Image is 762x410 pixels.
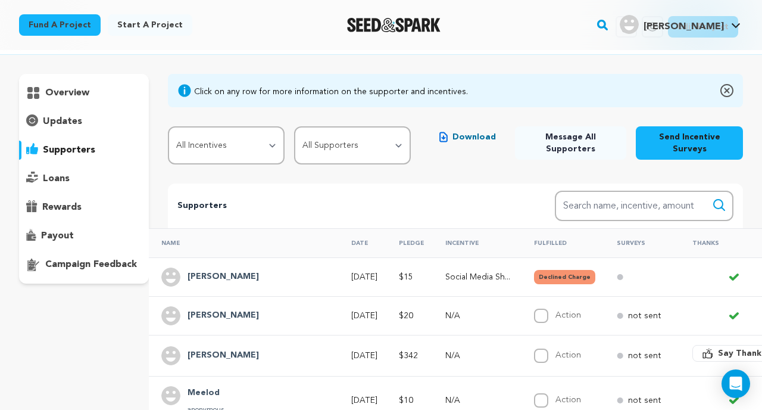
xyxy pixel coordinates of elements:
label: Action [555,396,581,404]
p: updates [43,114,82,129]
button: campaign feedback [19,255,149,274]
p: N/A [445,310,513,322]
span: Download [452,131,496,143]
button: rewards [19,198,149,217]
h4: Leah Orilla [188,309,259,323]
img: user.png [161,306,180,325]
th: Fulfilled [520,228,602,257]
button: updates [19,112,149,131]
a: Fund a project [19,14,101,36]
h4: Juan Palomino [188,270,259,284]
h4: Sam Huang [188,349,259,363]
button: Declined Charge [534,270,595,284]
button: loans [19,169,149,188]
span: $10 [399,396,413,405]
p: not sent [628,350,661,362]
p: [DATE] [351,350,377,362]
img: user.png [161,346,180,365]
a: Start a project [108,14,192,36]
img: user.png [620,15,639,34]
img: user.png [161,268,180,287]
input: Search name, incentive, amount [555,191,733,221]
p: campaign feedback [45,257,137,272]
p: not sent [628,310,661,322]
img: user.png [161,386,180,405]
a: Seed&Spark Homepage [347,18,441,32]
div: Click on any row for more information on the supporter and incentives. [194,86,468,98]
button: overview [19,83,149,102]
th: Date [337,228,385,257]
p: rewards [42,200,82,215]
th: Surveys [602,228,678,257]
button: supporters [19,141,149,160]
div: Open Intercom Messenger [722,369,750,398]
p: overview [45,86,89,100]
span: Message All Supporters [524,131,617,155]
th: Name [147,228,337,257]
th: Pledge [385,228,431,257]
p: Social Media Shoutout [445,271,513,283]
p: N/A [445,350,513,362]
p: Supporters [177,199,517,213]
span: Simi K.'s Profile [617,13,743,38]
p: N/A [445,395,513,406]
p: loans [43,172,70,186]
a: Simi K.'s Profile [617,13,743,34]
span: $342 [399,352,418,360]
th: Incentive [431,228,520,257]
h4: Meelod [188,386,224,400]
span: $20 [399,312,413,320]
span: [PERSON_NAME] [644,22,724,32]
label: Action [555,311,581,319]
p: [DATE] [351,395,377,406]
span: $15 [399,273,413,281]
p: not sent [628,395,661,406]
img: close-o.svg [720,83,733,98]
p: [DATE] [351,271,377,283]
button: Download [430,126,505,148]
button: Send Incentive Surveys [636,126,743,160]
label: Action [555,351,581,359]
p: [DATE] [351,310,377,322]
div: Simi K.'s Profile [620,15,724,34]
button: Message All Supporters [515,126,626,160]
img: Seed&Spark Logo Dark Mode [347,18,441,32]
p: supporters [43,143,95,157]
button: payout [19,226,149,246]
p: payout [41,229,74,243]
